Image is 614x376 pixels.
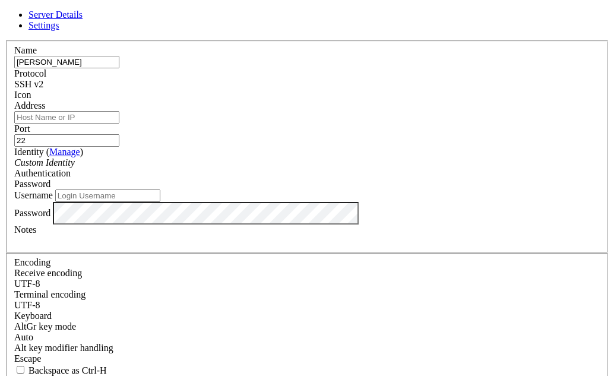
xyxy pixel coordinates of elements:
[49,147,80,157] a: Manage
[14,124,30,134] label: Port
[14,353,600,364] div: Escape
[14,56,119,68] input: Server Name
[14,365,107,375] label: If true, the backspace should send BS ('\x08', aka ^H). Otherwise the backspace key should send '...
[14,168,71,178] label: Authentication
[14,289,86,299] label: The default terminal encoding. ISO-2022 enables character map translations (like graphics maps). ...
[14,268,82,278] label: Set the expected encoding for data received from the host. If the encodings do not match, visual ...
[14,257,50,267] label: Encoding
[55,189,160,202] input: Login Username
[14,190,53,200] label: Username
[14,90,31,100] label: Icon
[14,300,600,311] div: UTF-8
[14,279,40,289] span: UTF-8
[14,300,40,310] span: UTF-8
[14,157,75,168] i: Custom Identity
[17,366,24,374] input: Backspace as Ctrl-H
[14,79,600,90] div: SSH v2
[14,134,119,147] input: Port Number
[14,321,76,331] label: Set the expected encoding for data received from the host. If the encodings do not match, visual ...
[14,332,600,343] div: Auto
[14,353,41,364] span: Escape
[14,311,52,321] label: Keyboard
[14,279,600,289] div: UTF-8
[29,20,59,30] a: Settings
[29,10,83,20] a: Server Details
[14,147,83,157] label: Identity
[14,45,37,55] label: Name
[14,100,45,110] label: Address
[14,179,600,189] div: Password
[14,157,600,168] div: Custom Identity
[14,79,43,89] span: SSH v2
[14,111,119,124] input: Host Name or IP
[46,147,83,157] span: ( )
[14,68,46,78] label: Protocol
[14,332,33,342] span: Auto
[29,365,107,375] span: Backspace as Ctrl-H
[14,207,50,217] label: Password
[14,225,36,235] label: Notes
[14,179,50,189] span: Password
[14,343,113,353] label: Controls how the Alt key is handled. Escape: Send an ESC prefix. 8-Bit: Add 128 to the typed char...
